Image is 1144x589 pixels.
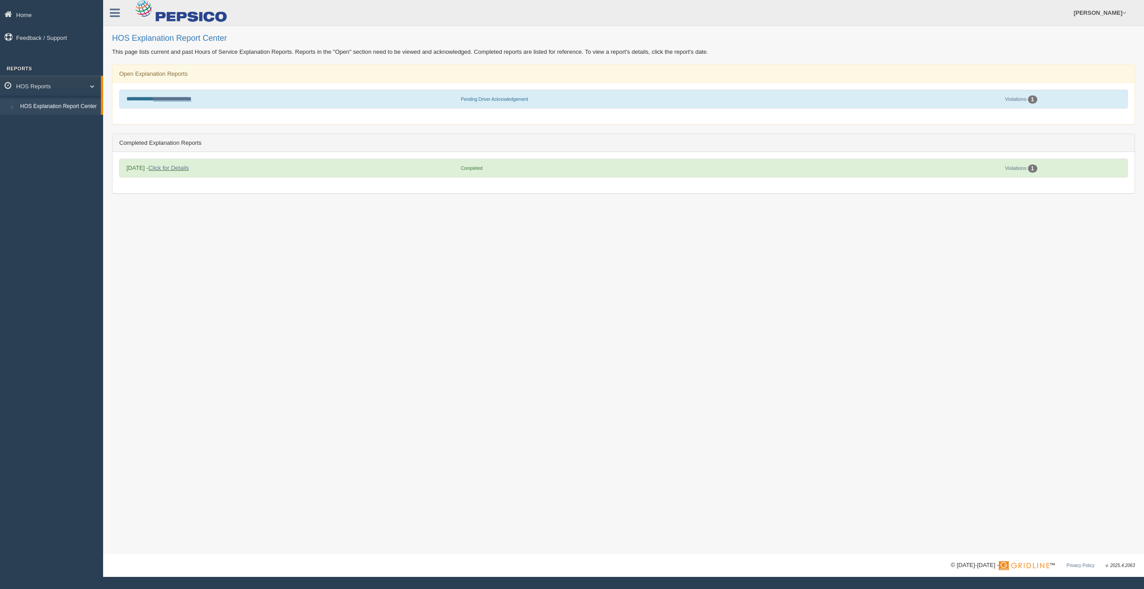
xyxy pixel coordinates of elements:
[1005,96,1027,102] a: Violations
[1028,165,1037,173] div: 1
[461,166,482,171] span: Completed
[16,99,101,115] a: HOS Explanation Report Center
[1005,165,1027,171] a: Violations
[461,97,528,102] span: Pending Driver Acknowledgement
[148,165,189,171] a: Click for Details
[113,65,1135,83] div: Open Explanation Reports
[113,134,1135,152] div: Completed Explanation Reports
[951,561,1135,570] div: © [DATE]-[DATE] - ™
[112,34,1135,43] h2: HOS Explanation Report Center
[1106,563,1135,568] span: v. 2025.4.2063
[999,561,1049,570] img: Gridline
[1028,95,1037,104] div: 1
[1066,563,1094,568] a: Privacy Policy
[122,164,456,172] div: [DATE] -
